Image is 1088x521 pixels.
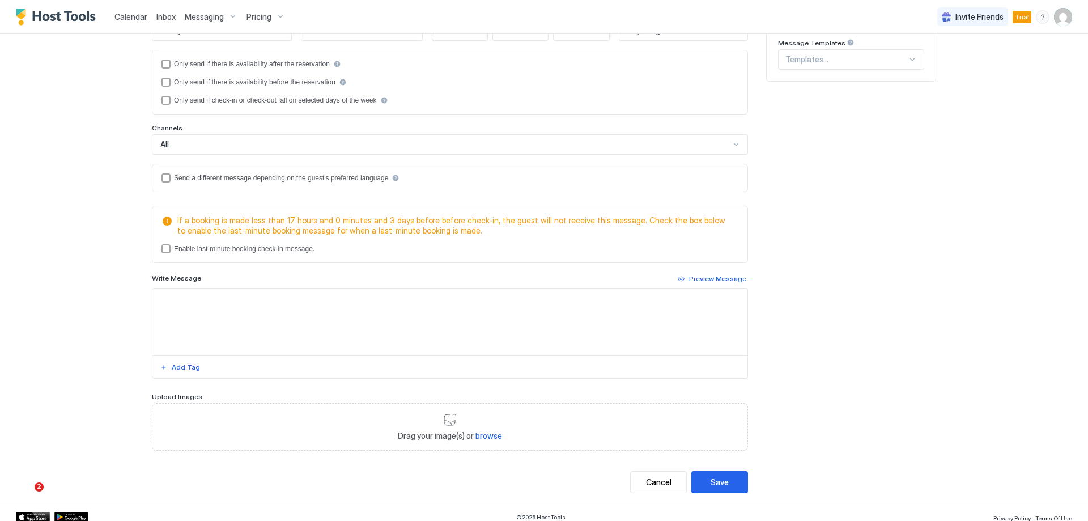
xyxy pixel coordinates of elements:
span: Channels [152,124,182,132]
span: browse [475,431,502,440]
span: Upload Images [152,392,202,401]
div: Only send if check-in or check-out fall on selected days of the week [174,96,377,104]
div: afterReservation [161,60,738,69]
div: Save [711,476,729,488]
button: Preview Message [676,272,748,286]
span: Trial [1015,12,1029,22]
div: isLimited [161,96,738,105]
div: Send a different message depending on the guest's preferred language [174,174,388,182]
div: Preview Message [689,274,746,284]
span: Messaging [185,12,224,22]
span: Pricing [246,12,271,22]
textarea: Input Field [152,289,747,355]
a: Host Tools Logo [16,9,101,26]
span: Write Message [152,274,201,282]
div: Cancel [646,476,671,488]
span: Invite Friends [955,12,1004,22]
div: Enable last-minute booking check-in message. [174,245,314,253]
span: Drag your image(s) or [398,431,502,441]
div: lastMinuteMessageEnabled [161,244,738,253]
div: User profile [1054,8,1072,26]
div: Add Tag [172,362,200,372]
span: Calendar [114,12,147,22]
iframe: Intercom live chat [11,482,39,510]
div: menu [1036,10,1049,24]
span: 2 [35,482,44,492]
button: Cancel [630,471,687,493]
a: Inbox [156,11,176,23]
div: Only send if there is availability before the reservation [174,78,335,86]
span: Inbox [156,12,176,22]
span: Message Templates [778,39,845,47]
div: beforeReservation [161,78,738,87]
div: Only send if there is availability after the reservation [174,60,330,68]
span: All [160,139,169,150]
div: languagesEnabled [161,173,738,183]
a: Calendar [114,11,147,23]
button: Add Tag [159,361,202,374]
span: © 2025 Host Tools [516,514,566,521]
button: Save [691,471,748,493]
span: If a booking is made less than 17 hours and 0 minutes and 3 days before before check-in, the gues... [177,215,734,235]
